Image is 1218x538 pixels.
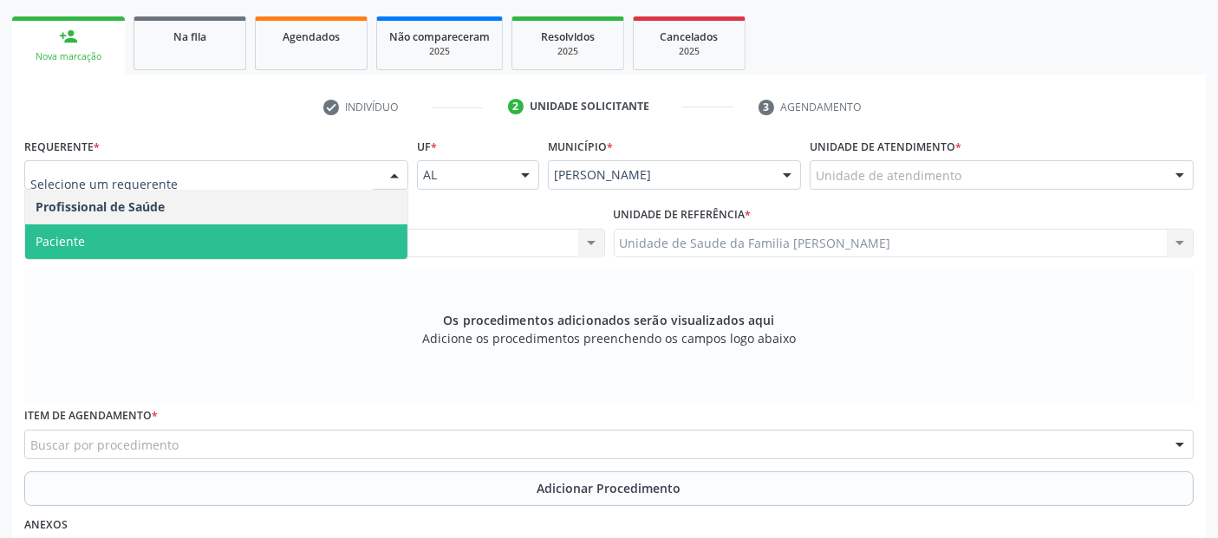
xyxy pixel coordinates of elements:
label: Unidade de referência [614,202,752,229]
label: Unidade de atendimento [810,133,961,160]
span: Buscar por procedimento [30,436,179,454]
span: Adicionar Procedimento [537,479,681,497]
span: Agendados [283,29,340,44]
div: person_add [59,27,78,46]
span: Paciente [36,233,85,250]
div: 2 [508,99,524,114]
div: Nova marcação [24,50,113,63]
div: 2025 [646,45,733,58]
label: Item de agendamento [24,403,158,430]
label: UF [417,133,437,160]
span: Resolvidos [541,29,595,44]
span: Profissional de Saúde [36,198,165,215]
div: 2025 [389,45,490,58]
input: Selecione um requerente [30,166,373,201]
span: Não compareceram [389,29,490,44]
div: Unidade solicitante [530,99,649,114]
label: Requerente [24,133,100,160]
div: 2025 [524,45,611,58]
span: Unidade de atendimento [816,166,961,185]
button: Adicionar Procedimento [24,471,1194,506]
label: Município [548,133,613,160]
span: [PERSON_NAME] [554,166,765,184]
span: Adicione os procedimentos preenchendo os campos logo abaixo [422,329,796,347]
span: Cancelados [661,29,719,44]
span: Na fila [173,29,206,44]
span: AL [423,166,504,184]
span: Os procedimentos adicionados serão visualizados aqui [443,311,774,329]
